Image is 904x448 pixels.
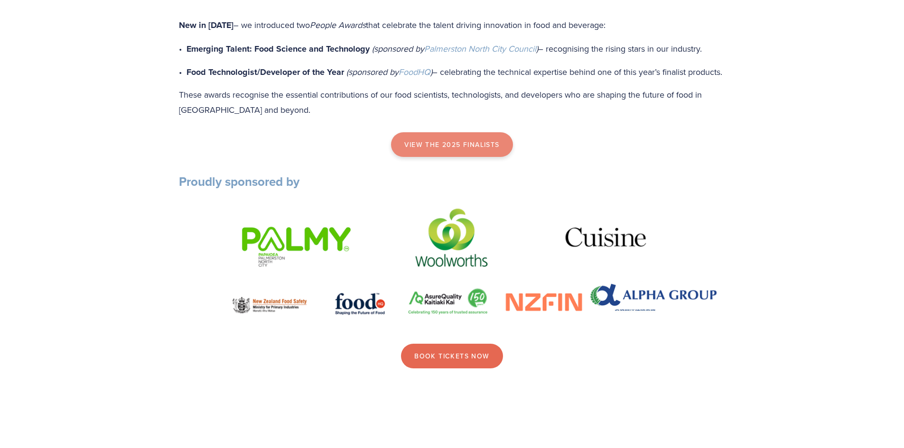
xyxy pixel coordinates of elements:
p: – we introduced two that celebrate the talent driving innovation in food and beverage: [179,18,726,33]
em: People Awards [310,19,366,31]
a: Palmerston North City Council [424,43,536,55]
em: (sponsored by [372,43,424,55]
strong: New in [DATE] [179,19,233,31]
a: FoodHQ [399,66,430,78]
strong: Proudly sponsored by [179,173,299,191]
em: ) [536,43,538,55]
em: (sponsored by [346,66,399,78]
p: These awards recognise the essential contributions of our food scientists, technologists, and dev... [179,87,726,117]
strong: Food Technologist/Developer of the Year [186,66,344,78]
p: – celebrating the technical expertise behind one of this year’s finalist products. [186,64,726,80]
a: Book Tickets now [401,344,503,368]
p: – recognising the rising stars in our industry. [186,41,726,57]
em: ) [430,66,432,78]
strong: Emerging Talent: Food Science and Technology [186,43,370,55]
a: view the 2025 finalists [391,132,513,157]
